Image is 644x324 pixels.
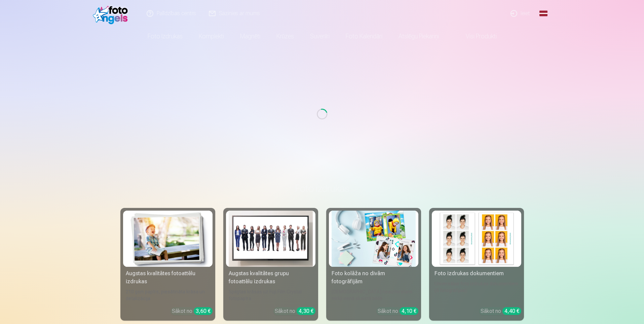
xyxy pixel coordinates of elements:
[126,182,519,194] h3: Foto izdrukas
[390,27,447,46] a: Atslēgu piekariņi
[429,208,524,321] a: Foto izdrukas dokumentiemFoto izdrukas dokumentiemUniversālas foto izdrukas dokumentiem (6 fotogr...
[140,27,191,46] a: Foto izdrukas
[120,208,215,321] a: Augstas kvalitātes fotoattēlu izdrukasAugstas kvalitātes fotoattēlu izdrukas210 gsm papīrs, piesā...
[338,27,390,46] a: Foto kalendāri
[432,269,521,278] div: Foto izdrukas dokumentiem
[268,27,302,46] a: Krūzes
[232,27,268,46] a: Magnēti
[447,27,505,46] a: Visi produkti
[329,269,418,286] div: Foto kolāža no divām fotogrāfijām
[434,211,519,267] img: Foto izdrukas dokumentiem
[275,307,315,315] div: Sākot no
[194,307,213,315] div: 3,60 €
[229,211,313,267] img: Augstas kvalitātes grupu fotoattēlu izdrukas
[302,27,338,46] a: Suvenīri
[123,288,213,302] div: 210 gsm papīrs, piesātināta krāsa un detalizācija
[326,208,421,321] a: Foto kolāža no divām fotogrāfijāmFoto kolāža no divām fotogrāfijām[DEMOGRAPHIC_DATA] neaizmirstam...
[400,307,418,315] div: 4,10 €
[223,208,318,321] a: Augstas kvalitātes grupu fotoattēlu izdrukasAugstas kvalitātes grupu fotoattēlu izdrukasSpilgtas ...
[172,307,213,315] div: Sākot no
[332,211,416,267] img: Foto kolāža no divām fotogrāfijām
[226,288,315,302] div: Spilgtas krāsas uz Fuji Film Crystal fotopapīra
[481,307,521,315] div: Sākot no
[191,27,232,46] a: Komplekti
[93,3,131,24] img: /fa1
[502,307,521,315] div: 4,40 €
[126,211,210,267] img: Augstas kvalitātes fotoattēlu izdrukas
[378,307,418,315] div: Sākot no
[329,288,418,302] div: [DEMOGRAPHIC_DATA] neaizmirstami mirkļi vienā skaistā bildē
[297,307,315,315] div: 4,30 €
[123,269,213,286] div: Augstas kvalitātes fotoattēlu izdrukas
[432,280,521,302] div: Universālas foto izdrukas dokumentiem (6 fotogrāfijas)
[226,269,315,286] div: Augstas kvalitātes grupu fotoattēlu izdrukas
